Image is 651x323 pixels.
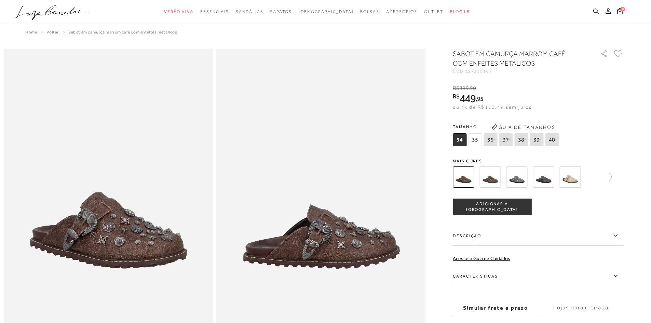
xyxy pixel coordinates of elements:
span: 35 [468,133,482,146]
label: Características [453,266,624,286]
span: Sapatos [270,9,291,14]
span: Tamanho [453,122,560,132]
label: Descrição [453,226,624,246]
button: 0 [615,8,625,17]
span: 39 [530,133,543,146]
span: [DEMOGRAPHIC_DATA] [299,9,354,14]
a: noSubCategoriesText [236,5,263,18]
a: noSubCategoriesText [386,5,417,18]
span: Outlet [424,9,443,14]
span: 40 [545,133,559,146]
span: Acessórios [386,9,417,14]
span: Mais cores [453,159,624,163]
span: 90 [470,85,476,91]
i: , [469,85,476,91]
span: 34 [453,133,466,146]
span: Sandálias [236,9,263,14]
span: 127300109 [465,69,492,74]
h1: SABOT EM CAMURÇA MARROM CAFÉ COM ENFEITES METÁLICOS [453,49,581,68]
a: Acesse o Guia de Cuidados [453,256,510,261]
span: ADICIONAR À [GEOGRAPHIC_DATA] [453,201,531,213]
span: 38 [514,133,528,146]
i: R$ [453,85,459,91]
a: Home [25,30,37,35]
a: noSubCategoriesText [270,5,291,18]
span: SABOT EM CAMURÇA MARROM CAFÉ COM ENFEITES METÁLICOS [68,30,177,35]
span: 0 [620,7,625,12]
a: noSubCategoriesText [164,5,193,18]
i: , [476,96,484,102]
span: Bolsas [360,9,379,14]
span: Verão Viva [164,9,193,14]
a: Voltar [46,30,59,35]
span: 899 [459,85,469,91]
button: ADICIONAR À [GEOGRAPHIC_DATA] [453,199,531,215]
span: 449 [460,92,476,105]
a: noSubCategoriesText [360,5,379,18]
button: Guia de Tamanhos [489,122,557,133]
span: BLOG LB [450,9,470,14]
span: 37 [499,133,513,146]
span: 36 [484,133,497,146]
img: SABOT EM CAMURÇA VERDE TOMILHO COM ENFEITES METÁLICOS [479,166,501,188]
a: BLOG LB [450,5,470,18]
label: Lojas para retirada [538,299,624,317]
a: noSubCategoriesText [299,5,354,18]
label: Simular frete e prazo [453,299,538,317]
div: CÓD: [453,69,589,73]
span: ou 4x de R$112,49 sem juros [453,104,532,110]
span: 95 [477,95,484,102]
span: Essenciais [200,9,229,14]
img: SABOT EM COURO ESTONADO CINZA COM ENFEITES METÁLICOS [506,166,527,188]
a: noSubCategoriesText [200,5,229,18]
a: noSubCategoriesText [424,5,443,18]
i: R$ [453,93,460,99]
img: SABOT ENFEITES METÁLICOS CAMURÇA BEGE [559,166,581,188]
img: SABOT EM CAMURÇA MARROM CAFÉ COM ENFEITES METÁLICOS [453,166,474,188]
img: SABOT EM COURO ESTONADO PRETO COM ENFEITES METÁLICOS [533,166,554,188]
